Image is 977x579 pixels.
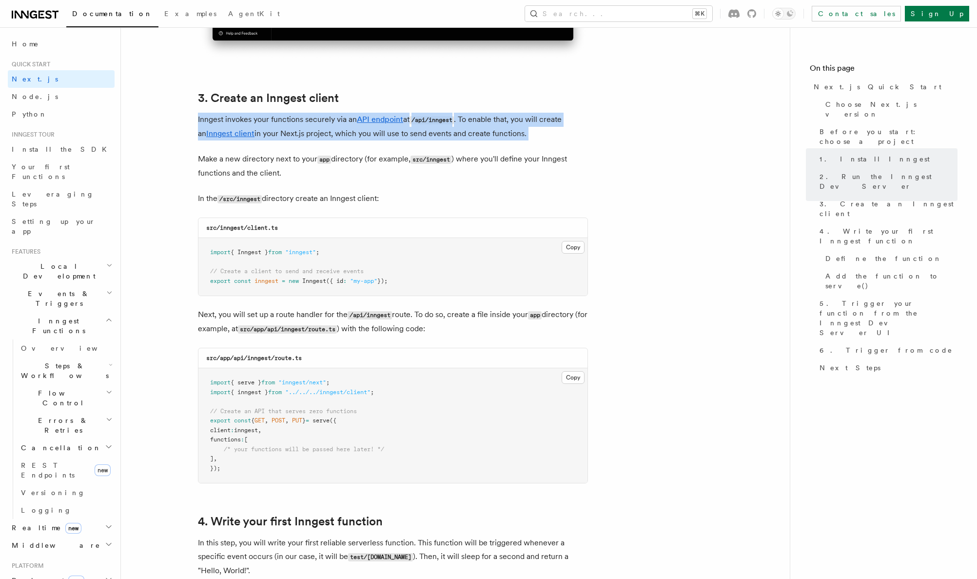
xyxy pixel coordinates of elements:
button: Local Development [8,258,115,285]
a: Documentation [66,3,158,27]
a: 3. Create an Inngest client [816,195,957,222]
span: new [95,464,111,476]
button: Toggle dark mode [772,8,796,20]
p: In the directory create an Inngest client: [198,192,588,206]
span: ({ [330,417,336,424]
span: REST Endpoints [21,461,75,479]
span: Home [12,39,39,49]
a: Your first Functions [8,158,115,185]
span: inngest [234,427,258,434]
span: ; [326,379,330,386]
a: API endpoint [357,115,403,124]
p: In this step, you will write your first reliable serverless function. This function will be trigg... [198,536,588,578]
span: Define the function [825,254,942,263]
span: serve [313,417,330,424]
span: Your first Functions [12,163,70,180]
span: export [210,417,231,424]
span: ] [210,455,214,462]
span: Platform [8,562,44,570]
a: Next.js Quick Start [810,78,957,96]
span: 6. Trigger from code [820,345,953,355]
button: Flow Control [17,384,115,412]
a: Install the SDK [8,140,115,158]
span: ; [371,389,374,396]
span: Versioning [21,489,85,497]
a: Home [8,35,115,53]
span: Events & Triggers [8,289,106,308]
span: Node.js [12,93,58,100]
span: , [214,455,217,462]
h4: On this page [810,62,957,78]
p: Inngest invokes your functions securely via an at . To enable that, you will create an in your Ne... [198,113,588,140]
span: 5. Trigger your function from the Inngest Dev Server UI [820,299,957,338]
span: import [210,389,231,396]
code: /api/inngest [410,116,454,124]
button: Steps & Workflows [17,357,115,384]
a: Inngest client [206,129,254,138]
span: { serve } [231,379,261,386]
span: export [210,278,231,284]
span: "../../../inngest/client" [285,389,371,396]
span: Next Steps [820,363,880,373]
span: Python [12,110,47,118]
span: Next.js Quick Start [814,82,941,92]
span: { Inngest } [231,249,268,256]
span: , [258,427,261,434]
span: , [265,417,268,424]
a: REST Endpointsnew [17,457,115,484]
a: Overview [17,339,115,357]
code: src/inngest/client.ts [206,224,278,231]
a: Define the function [821,250,957,267]
div: Inngest Functions [8,339,115,519]
a: Versioning [17,484,115,501]
code: src/app/api/inngest/route.ts [238,325,337,334]
button: Middleware [8,537,115,554]
span: Cancellation [17,443,101,453]
span: = [306,417,309,424]
span: // Create an API that serves zero functions [210,408,357,415]
button: Copy [562,371,585,384]
code: app [528,311,542,319]
p: Make a new directory next to your directory (for example, ) where you'll define your Inngest func... [198,152,588,180]
span: Documentation [72,10,153,18]
span: Setting up your app [12,218,96,235]
a: Python [8,105,115,123]
a: Logging [17,501,115,519]
code: src/inngest [410,156,451,164]
code: /api/inngest [348,311,392,319]
span: Choose Next.js version [825,100,957,119]
span: Steps & Workflows [17,361,109,380]
a: 6. Trigger from code [816,341,957,359]
span: from [261,379,275,386]
code: /src/inngest [217,195,262,203]
a: 1. Install Inngest [816,150,957,168]
span: Flow Control [17,388,106,408]
span: Realtime [8,523,81,533]
span: "inngest" [285,249,316,256]
span: AgentKit [228,10,280,18]
code: test/[DOMAIN_NAME] [348,553,413,561]
span: from [268,249,282,256]
a: 2. Run the Inngest Dev Server [816,168,957,195]
span: 4. Write your first Inngest function [820,226,957,246]
a: Next.js [8,70,115,88]
a: Contact sales [812,6,901,21]
a: Next Steps [816,359,957,377]
kbd: ⌘K [693,9,706,19]
span: from [268,389,282,396]
a: Examples [158,3,222,26]
span: PUT [292,417,302,424]
a: Choose Next.js version [821,96,957,123]
span: }); [377,278,388,284]
span: "my-app" [350,278,377,284]
code: app [317,156,331,164]
button: Errors & Retries [17,412,115,439]
span: : [241,436,244,443]
button: Realtimenew [8,519,115,537]
span: // Create a client to send and receive events [210,268,364,275]
span: GET [254,417,265,424]
a: Before you start: choose a project [816,123,957,150]
span: "inngest/next" [278,379,326,386]
p: Next, you will set up a route handler for the route. To do so, create a file inside your director... [198,308,588,336]
span: Add the function to serve() [825,271,957,291]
